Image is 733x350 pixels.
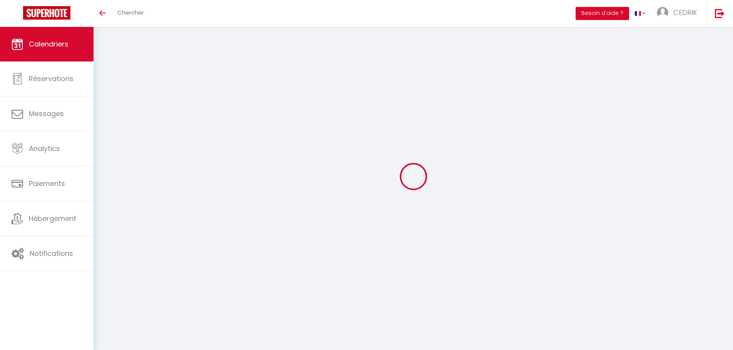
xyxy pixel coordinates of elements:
[576,7,629,20] button: Besoin d'aide ?
[29,214,76,223] span: Hébergement
[673,8,697,17] span: CEDRIK
[29,39,68,49] span: Calendriers
[29,109,64,118] span: Messages
[117,8,144,17] span: Chercher
[657,7,668,18] img: ...
[29,179,65,188] span: Paiements
[23,6,70,20] img: Super Booking
[29,144,60,153] span: Analytics
[29,74,73,83] span: Réservations
[715,8,725,18] img: logout
[30,249,73,258] span: Notifications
